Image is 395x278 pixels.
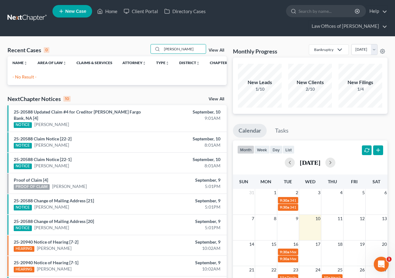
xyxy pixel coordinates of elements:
[156,163,220,169] div: 8:01AM
[156,225,220,231] div: 5:01PM
[299,5,356,17] input: Search by name...
[37,60,67,65] a: Area of Lawunfold_more
[290,256,359,261] span: Meeting of Creditors for [PERSON_NAME]
[165,61,169,65] i: unfold_more
[30,8,58,14] p: Active 2h ago
[209,97,224,101] a: View All
[305,179,315,184] span: Wed
[359,266,365,274] span: 26
[374,257,389,272] iframe: Intercom live chat
[337,215,343,222] span: 11
[156,109,220,115] div: September, 10
[14,136,72,141] a: 25-20588 Claim Notice [22-2]
[314,47,333,52] div: Bankruptcy
[10,205,15,210] button: Emoji picker
[288,79,332,86] div: New Clients
[14,246,34,252] div: HEARING
[233,48,277,55] h3: Monthly Progress
[34,163,69,169] a: [PERSON_NAME]
[40,205,45,210] button: Start recording
[30,3,71,8] h1: [PERSON_NAME]
[156,239,220,245] div: September, 9
[156,204,220,210] div: 5:01PM
[156,156,220,163] div: September, 10
[34,204,69,210] a: [PERSON_NAME]
[63,61,67,65] i: unfold_more
[14,177,48,183] a: Proof of Claim [4]
[14,260,78,265] a: 25-20940 Notice of Hearing [7-1]
[14,109,141,121] a: 25-20588 Updated Claim #4 for Creditor [PERSON_NAME] Fargo Bank, NA [4]
[65,9,86,14] span: New Case
[251,215,255,222] span: 7
[315,240,321,248] span: 17
[156,115,220,121] div: 9:01AM
[10,68,97,111] div: The court has added a new Credit Counseling Field that we need to update upon filing. Please remo...
[280,250,289,254] span: 9:30a
[14,225,32,231] div: NOTICE
[52,183,87,190] a: [PERSON_NAME]
[238,79,282,86] div: New Leads
[156,198,220,204] div: September, 9
[121,6,161,17] a: Client Portal
[254,145,270,154] button: week
[280,198,289,203] span: 9:30a
[7,46,49,54] div: Recent Cases
[5,49,102,115] div: 🚨ATTN: [GEOGRAPHIC_DATA] of [US_STATE]The court has added a new Credit Counseling Field that we n...
[162,44,206,53] input: Search by name...
[209,48,224,53] a: View All
[337,266,343,274] span: 25
[273,215,277,222] span: 8
[317,189,321,196] span: 3
[10,53,89,64] b: 🚨ATTN: [GEOGRAPHIC_DATA] of [US_STATE]
[337,240,343,248] span: 18
[381,215,388,222] span: 13
[98,3,110,14] button: Home
[94,6,121,17] a: Home
[359,215,365,222] span: 12
[142,61,146,65] i: unfold_more
[196,61,200,65] i: unfold_more
[315,215,321,222] span: 10
[328,179,337,184] span: Thu
[273,189,277,196] span: 1
[14,157,72,162] a: 25-20588 Claim Notice [22-1]
[7,95,71,103] div: NextChapter Notices
[34,121,69,128] a: [PERSON_NAME]
[338,86,382,92] div: 1/4
[239,179,248,184] span: Sun
[270,145,283,154] button: day
[72,56,117,69] th: Claims & Services
[20,205,25,210] button: Gif picker
[34,142,69,148] a: [PERSON_NAME]
[156,142,220,148] div: 8:01AM
[161,6,209,17] a: Directory Cases
[14,122,32,128] div: NOTICE
[44,47,49,53] div: 0
[373,179,380,184] span: Sat
[210,60,231,65] a: Chapterunfold_more
[271,266,277,274] span: 22
[384,189,388,196] span: 6
[387,257,392,262] span: 1
[14,198,94,203] a: 25-20588 Change of Mailing Address [21]
[18,3,28,13] img: Profile image for Katie
[24,61,27,65] i: unfold_more
[37,245,72,251] a: [PERSON_NAME]
[14,143,32,149] div: NOTICE
[283,145,294,154] button: list
[156,245,220,251] div: 10:02AM
[156,218,220,225] div: September, 9
[359,240,365,248] span: 19
[4,3,16,14] button: go back
[290,250,359,254] span: Meeting of Creditors for [PERSON_NAME]
[237,145,254,154] button: month
[12,74,222,80] p: - No Result -
[271,240,277,248] span: 15
[156,136,220,142] div: September, 10
[122,60,146,65] a: Attorneyunfold_more
[249,266,255,274] span: 21
[12,60,27,65] a: Nameunfold_more
[63,96,71,102] div: 10
[156,266,220,272] div: 10:02AM
[290,205,350,210] span: 341(a) meeting for [PERSON_NAME]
